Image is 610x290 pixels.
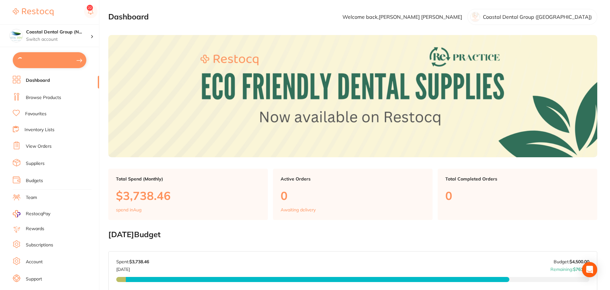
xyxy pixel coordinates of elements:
[342,14,462,20] p: Welcome back, [PERSON_NAME] [PERSON_NAME]
[108,230,597,239] h2: [DATE] Budget
[26,29,90,35] h4: Coastal Dental Group (Newcastle)
[281,189,425,202] p: 0
[26,195,37,201] a: Team
[483,14,592,20] p: Coastal Dental Group ([GEOGRAPHIC_DATA])
[445,189,590,202] p: 0
[25,127,54,133] a: Inventory Lists
[13,210,20,217] img: RestocqPay
[438,169,597,220] a: Total Completed Orders0
[26,95,61,101] a: Browse Products
[281,176,425,181] p: Active Orders
[582,262,597,277] div: Open Intercom Messenger
[116,259,149,264] p: Spent:
[26,259,43,265] a: Account
[26,143,52,150] a: View Orders
[26,77,50,84] a: Dashboard
[550,264,589,272] p: Remaining:
[26,178,43,184] a: Budgets
[116,176,260,181] p: Total Spend (Monthly)
[26,36,90,43] p: Switch account
[570,259,589,265] strong: $4,500.00
[108,35,597,157] img: Dashboard
[116,189,260,202] p: $3,738.46
[13,210,50,217] a: RestocqPay
[116,207,141,212] p: spend in Aug
[26,276,42,282] a: Support
[445,176,590,181] p: Total Completed Orders
[26,226,44,232] a: Rewards
[25,111,47,117] a: Favourites
[108,12,149,21] h2: Dashboard
[281,207,316,212] p: Awaiting delivery
[10,29,23,42] img: Coastal Dental Group (Newcastle)
[108,169,268,220] a: Total Spend (Monthly)$3,738.46spend inAug
[13,5,54,19] a: Restocq Logo
[573,266,589,272] strong: $761.54
[116,264,149,272] p: [DATE]
[13,8,54,16] img: Restocq Logo
[26,242,53,248] a: Subscriptions
[129,259,149,265] strong: $3,738.46
[554,259,589,264] p: Budget:
[26,160,45,167] a: Suppliers
[273,169,433,220] a: Active Orders0Awaiting delivery
[26,211,50,217] span: RestocqPay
